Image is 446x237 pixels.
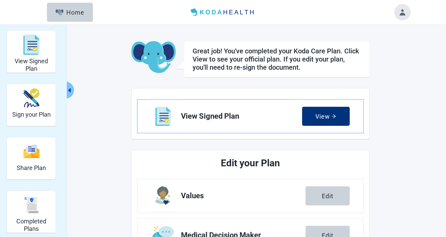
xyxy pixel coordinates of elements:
[10,218,53,232] h2: Completed Plans
[47,3,93,22] button: ElephantHome
[65,82,74,99] button: Collapse menu
[315,113,336,120] div: View
[17,164,46,172] h2: Share Plan
[66,87,72,94] span: caret-left
[12,111,51,118] h2: Sign your Plan
[181,112,302,120] span: View Signed Plan
[394,4,411,20] button: Toggle account menu
[331,114,336,119] span: arrow-right
[137,179,363,213] a: Edit Values section
[23,88,39,108] img: make_plan_official-CpYJDfBD.svg
[55,9,85,16] div: Home
[131,41,176,74] img: Koda Elephant
[305,186,350,205] button: Edit
[23,144,39,159] img: svg%3e
[7,190,56,233] div: Completed Plans
[7,30,56,73] div: View Signed Plan
[23,197,39,213] img: svg%3e
[55,9,64,15] img: Elephant
[163,156,338,171] h2: Edit your Plan
[193,47,361,71] h1: Great job! You've completed your Koda Care Plan. Click View to see your official plan. If you edi...
[137,100,363,133] a: View View Signed Plan section
[302,107,350,126] button: Viewarrow-right
[188,7,258,18] img: Koda Health
[7,137,56,180] div: Share Plan
[23,35,39,55] img: svg%3e
[10,57,53,72] h2: View Signed Plan
[181,192,305,200] span: Values
[322,192,333,199] div: Edit
[7,84,56,126] div: Sign your Plan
